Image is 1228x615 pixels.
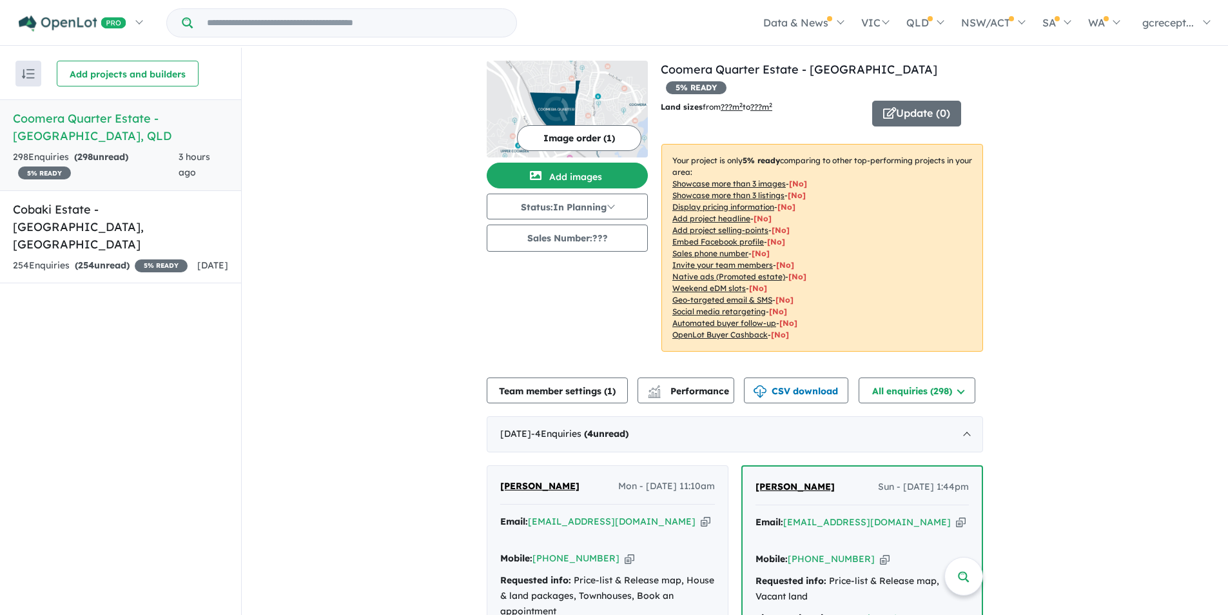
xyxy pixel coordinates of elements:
[487,61,648,157] img: Coomera Quarter Estate - Coomera
[750,102,772,112] u: ???m
[672,248,748,258] u: Sales phone number
[769,307,787,316] span: [No]
[779,318,797,328] span: [No]
[772,225,790,235] span: [ No ]
[878,479,969,495] span: Sun - [DATE] 1:44pm
[487,378,628,403] button: Team member settings (1)
[672,225,768,235] u: Add project selling-points
[648,389,661,398] img: bar-chart.svg
[755,479,835,495] a: [PERSON_NAME]
[625,552,634,565] button: Copy
[531,428,629,439] span: - 4 Enquir ies
[672,190,785,200] u: Showcase more than 3 listings
[721,102,743,112] u: ??? m
[672,237,764,247] u: Embed Facebook profile
[672,202,774,212] u: Display pricing information
[528,516,696,527] a: [EMAIL_ADDRESS][DOMAIN_NAME]
[500,552,532,564] strong: Mobile:
[650,385,729,397] span: Performance
[197,259,228,271] span: [DATE]
[487,163,648,188] button: Add images
[672,260,773,270] u: Invite your team members
[487,194,648,219] button: Status:In Planning
[607,385,612,397] span: 1
[179,151,210,178] span: 3 hours ago
[500,574,571,586] strong: Requested info:
[672,307,766,316] u: Social media retargeting
[1142,16,1194,29] span: gcrecept...
[743,102,772,112] span: to
[672,318,776,328] u: Automated buyer follow-up
[755,516,783,528] strong: Email:
[956,516,966,529] button: Copy
[57,61,199,86] button: Add projects and builders
[754,385,766,398] img: download icon
[672,283,746,293] u: Weekend eDM slots
[135,259,188,272] span: 5 % READY
[648,385,660,392] img: line-chart.svg
[769,101,772,108] sup: 2
[744,378,848,403] button: CSV download
[517,125,641,151] button: Image order (1)
[75,259,130,271] strong: ( unread)
[78,259,94,271] span: 254
[788,190,806,200] span: [ No ]
[776,260,794,270] span: [ No ]
[587,428,593,439] span: 4
[487,416,983,452] div: [DATE]
[13,258,188,274] div: 254 Enquir ies
[661,101,863,114] p: from
[872,101,961,126] button: Update (0)
[752,248,770,258] span: [ No ]
[195,9,514,37] input: Try estate name, suburb, builder or developer
[487,225,648,252] button: Sales Number:???
[672,272,785,281] u: Native ads (Promoted estate)
[77,151,93,163] span: 298
[18,166,71,179] span: 5 % READY
[500,480,580,492] span: [PERSON_NAME]
[771,330,789,339] span: [No]
[13,150,179,181] div: 298 Enquir ies
[880,552,890,566] button: Copy
[767,237,785,247] span: [ No ]
[755,574,969,605] div: Price-list & Release map, Vacant land
[701,515,710,529] button: Copy
[584,428,629,439] strong: ( unread)
[788,272,806,281] span: [No]
[638,378,734,403] button: Performance
[666,81,726,94] span: 5 % READY
[661,62,937,77] a: Coomera Quarter Estate - [GEOGRAPHIC_DATA]
[777,202,795,212] span: [ No ]
[618,479,715,494] span: Mon - [DATE] 11:10am
[661,144,983,352] p: Your project is only comparing to other top-performing projects in your area: - - - - - - - - - -...
[783,516,951,528] a: [EMAIL_ADDRESS][DOMAIN_NAME]
[13,201,228,253] h5: Cobaki Estate - [GEOGRAPHIC_DATA] , [GEOGRAPHIC_DATA]
[74,151,128,163] strong: ( unread)
[532,552,619,564] a: [PHONE_NUMBER]
[755,575,826,587] strong: Requested info:
[500,516,528,527] strong: Email:
[755,481,835,492] span: [PERSON_NAME]
[500,479,580,494] a: [PERSON_NAME]
[672,214,750,223] u: Add project headline
[789,179,807,188] span: [ No ]
[672,179,786,188] u: Showcase more than 3 images
[755,553,788,565] strong: Mobile:
[743,156,780,165] b: 5 % ready
[754,214,772,223] span: [ No ]
[749,283,767,293] span: [No]
[788,553,875,565] a: [PHONE_NUMBER]
[859,378,975,403] button: All enquiries (298)
[661,102,703,112] b: Land sizes
[22,69,35,79] img: sort.svg
[672,295,772,305] u: Geo-targeted email & SMS
[775,295,794,305] span: [No]
[13,110,228,145] h5: Coomera Quarter Estate - [GEOGRAPHIC_DATA] , QLD
[672,330,768,339] u: OpenLot Buyer Cashback
[739,101,743,108] sup: 2
[19,15,126,32] img: Openlot PRO Logo White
